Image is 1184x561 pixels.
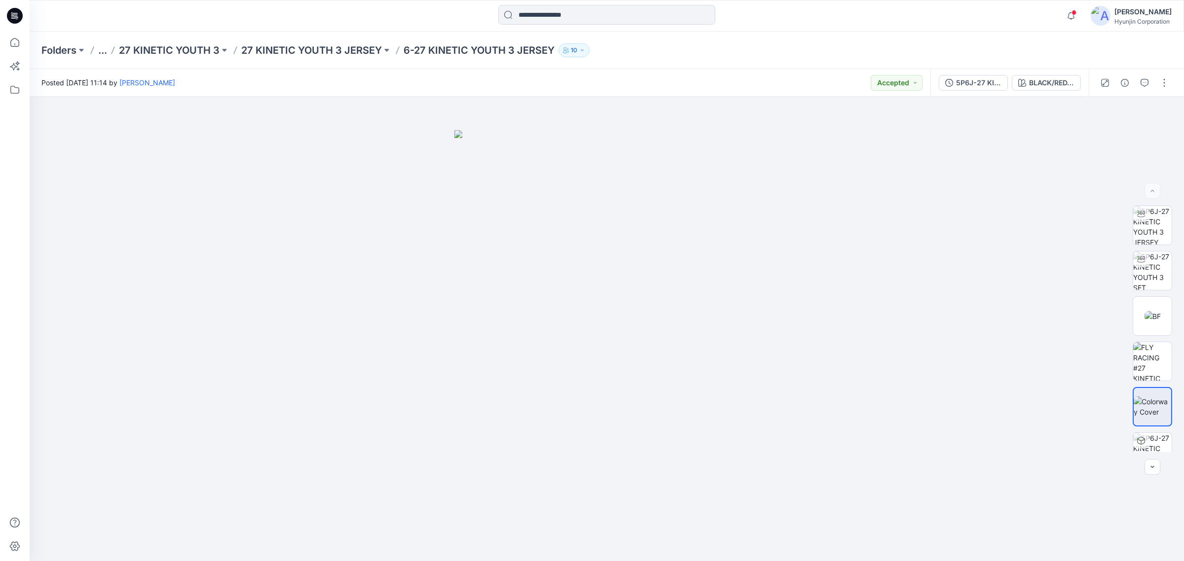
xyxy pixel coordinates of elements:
div: [PERSON_NAME] [1114,6,1172,18]
a: [PERSON_NAME] [119,78,175,87]
img: 5P6J-27 KINETIC YOUTH 3 JERSEY [1133,206,1172,245]
span: Posted [DATE] 11:14 by [41,77,175,88]
img: avatar [1091,6,1110,26]
a: Folders [41,43,76,57]
button: Details [1117,75,1133,91]
div: 5P6J-27 KINETIC YOUTH 3 SET [956,77,1001,88]
img: BF [1145,311,1161,321]
button: BLACK/RED/WHITE [1012,75,1081,91]
img: FLY RACING #27 KINETIC YOUTH 3 JERSEY (YS-YXL) 25.07.04 LAYOUT 3DCW6 [1133,342,1172,381]
p: 10 [571,45,577,56]
div: BLACK/RED/WHITE [1029,77,1074,88]
img: Colorway Cover [1134,396,1171,417]
img: 5P6J-27 KINETIC YOUTH 3 SET BLACK/RED/WHITE [1133,433,1172,471]
button: 5P6J-27 KINETIC YOUTH 3 SET [939,75,1008,91]
img: 5P6J-27 KINETIC YOUTH 3 SET [1133,251,1172,290]
a: 27 KINETIC YOUTH 3 [119,43,220,57]
a: 27 KINETIC YOUTH 3 JERSEY [241,43,382,57]
img: eyJhbGciOiJIUzI1NiIsImtpZCI6IjAiLCJzbHQiOiJzZXMiLCJ0eXAiOiJKV1QifQ.eyJkYXRhIjp7InR5cGUiOiJzdG9yYW... [454,130,759,561]
p: 6-27 KINETIC YOUTH 3 JERSEY [404,43,555,57]
button: ... [98,43,107,57]
button: 10 [558,43,590,57]
div: Hyunjin Corporation [1114,18,1172,25]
